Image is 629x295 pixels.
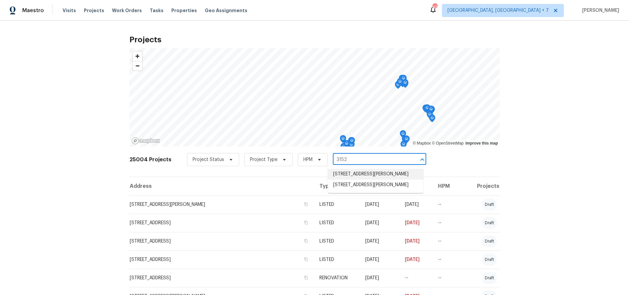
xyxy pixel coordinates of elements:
div: Map marker [427,111,433,121]
button: Zoom out [133,61,142,70]
td: [STREET_ADDRESS] [129,250,314,269]
div: Map marker [402,79,409,89]
div: Map marker [349,137,355,147]
div: Map marker [422,105,429,115]
td: [DATE] [400,250,433,269]
td: [DATE] [400,232,433,250]
a: Mapbox homepage [131,137,160,145]
th: Projects [459,177,500,195]
input: Search projects [333,155,408,165]
span: Properties [171,7,197,14]
span: Visits [63,7,76,14]
canvas: Map [129,48,500,147]
div: Map marker [403,135,410,146]
button: Copy Address [303,256,309,262]
th: Address [129,177,314,195]
div: Map marker [397,78,403,88]
td: -- [433,269,459,287]
td: [DATE] [360,214,400,232]
div: draft [482,217,497,229]
td: [DATE] [360,250,400,269]
div: Map marker [424,104,430,114]
span: Projects [84,7,104,14]
span: Tasks [150,8,163,13]
td: [STREET_ADDRESS] [129,232,314,250]
a: Improve this map [466,141,498,146]
td: LISTED [314,232,360,250]
div: Map marker [348,141,355,151]
button: Copy Address [303,201,309,207]
td: LISTED [314,250,360,269]
th: HPM [433,177,459,195]
button: Copy Address [303,238,309,244]
td: -- [433,232,459,250]
button: Copy Address [303,220,309,226]
div: Map marker [400,130,406,140]
li: [STREET_ADDRESS][PERSON_NAME] [328,180,423,190]
li: [STREET_ADDRESS][PERSON_NAME] [328,169,423,180]
div: Map marker [400,141,407,151]
td: -- [433,195,459,214]
td: LISTED [314,214,360,232]
td: [DATE] [360,269,400,287]
td: -- [400,269,433,287]
a: Mapbox [413,141,431,146]
h2: 25004 Projects [129,156,171,163]
div: Map marker [428,106,434,116]
div: 43 [432,4,437,10]
td: [DATE] [400,195,433,214]
span: [GEOGRAPHIC_DATA], [GEOGRAPHIC_DATA] + 7 [448,7,549,14]
div: draft [482,272,497,284]
span: Project Status [193,156,224,163]
button: Close [418,155,427,164]
div: Map marker [347,144,354,154]
td: [STREET_ADDRESS] [129,269,314,287]
span: Project Type [250,156,277,163]
td: LISTED [314,195,360,214]
button: Copy Address [303,275,309,281]
span: HPM [303,156,313,163]
td: -- [433,250,459,269]
div: draft [482,235,497,247]
div: Map marker [429,114,435,125]
span: Work Orders [112,7,142,14]
span: [PERSON_NAME] [580,7,619,14]
span: Maestro [22,7,44,14]
div: draft [482,254,497,265]
a: OpenStreetMap [432,141,464,146]
div: Map marker [395,81,401,91]
div: Map marker [348,137,354,147]
th: Type [314,177,360,195]
div: Map marker [343,140,350,150]
td: -- [433,214,459,232]
td: RENOVATION [314,269,360,287]
button: Zoom in [133,51,142,61]
div: Map marker [399,75,405,85]
td: [DATE] [360,195,400,214]
div: Map marker [340,135,346,145]
td: [DATE] [400,214,433,232]
div: Map marker [400,75,407,85]
td: [STREET_ADDRESS] [129,214,314,232]
td: [DATE] [360,232,400,250]
td: [STREET_ADDRESS][PERSON_NAME] [129,195,314,214]
span: Geo Assignments [205,7,247,14]
div: draft [482,199,497,210]
div: Map marker [402,135,408,146]
h2: Projects [129,36,500,43]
